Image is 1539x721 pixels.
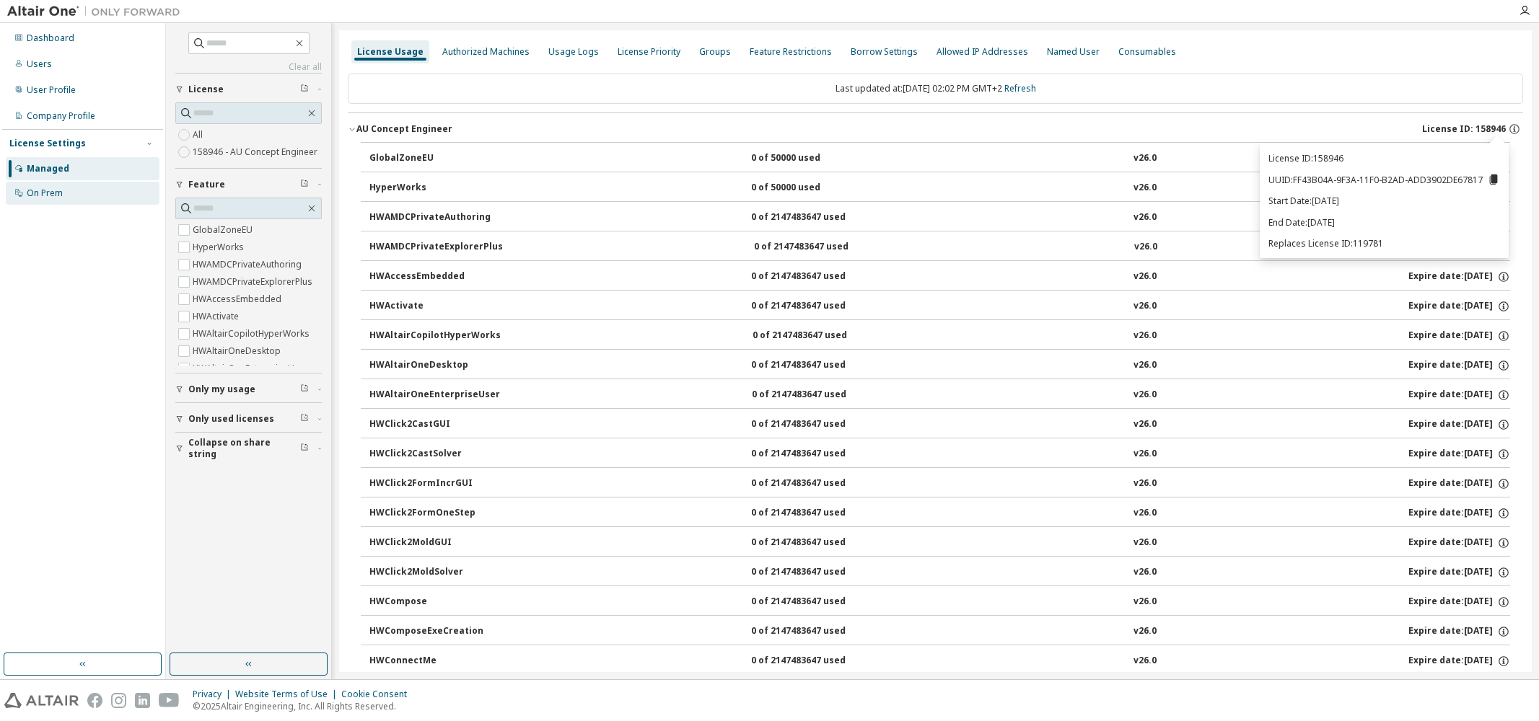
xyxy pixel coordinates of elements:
[1408,418,1510,431] div: Expire date: [DATE]
[751,182,881,195] div: 0 of 50000 used
[300,443,309,454] span: Clear filter
[1408,655,1510,668] div: Expire date: [DATE]
[1134,389,1157,402] div: v26.0
[751,625,881,638] div: 0 of 2147483647 used
[369,507,499,520] div: HWClick2FormOneStep
[1268,195,1500,207] p: Start Date: [DATE]
[193,239,247,256] label: HyperWorks
[341,689,416,700] div: Cookie Consent
[1268,237,1500,249] p: Replaces License ID: 119781
[1047,46,1100,58] div: Named User
[300,179,309,190] span: Clear filter
[175,169,322,200] button: Feature
[369,379,1510,411] button: HWAltairOneEnterpriseUser0 of 2147483647 usedv26.0Expire date:[DATE]
[1408,625,1510,638] div: Expire date: [DATE]
[1134,655,1157,668] div: v26.0
[27,110,95,122] div: Company Profile
[27,187,63,199] div: On Prem
[193,342,284,360] label: HWAltairOneDesktop
[752,389,882,402] div: 0 of 2147483647 used
[369,596,499,609] div: HWCompose
[369,152,499,165] div: GlobalZoneEU
[369,448,499,461] div: HWClick2CastSolver
[27,58,52,70] div: Users
[1408,566,1510,579] div: Expire date: [DATE]
[193,221,255,239] label: GlobalZoneEU
[369,143,1510,174] button: GlobalZoneEU0 of 50000 usedv26.0Expire date:[DATE]
[751,655,881,668] div: 0 of 2147483647 used
[369,291,1510,322] button: HWActivate0 of 2147483647 usedv26.0Expire date:[DATE]
[1408,596,1510,609] div: Expire date: [DATE]
[1134,507,1157,520] div: v26.0
[1134,596,1157,609] div: v26.0
[369,329,501,342] div: HWAltairCopilotHyperWorks
[1134,300,1157,313] div: v26.0
[369,231,1510,263] button: HWAMDCPrivateExplorerPlus0 of 2147483647 usedv26.0Expire date:[DATE]
[369,172,1510,204] button: HyperWorks0 of 50000 usedv26.0Expire date:[DATE]
[27,84,76,96] div: User Profile
[1422,123,1506,135] span: License ID: 158946
[751,152,881,165] div: 0 of 50000 used
[618,46,680,58] div: License Priority
[193,291,284,308] label: HWAccessEmbedded
[369,409,1510,441] button: HWClick2CastGUI0 of 2147483647 usedv26.0Expire date:[DATE]
[369,497,1510,529] button: HWClick2FormOneStep0 of 2147483647 usedv26.0Expire date:[DATE]
[369,389,500,402] div: HWAltairOneEnterpriseUser
[751,211,881,224] div: 0 of 2147483647 used
[300,384,309,395] span: Clear filter
[369,418,499,431] div: HWClick2CastGUI
[369,557,1510,588] button: HWClick2MoldSolver0 of 2147483647 usedv26.0Expire date:[DATE]
[193,689,235,700] div: Privacy
[1134,477,1157,490] div: v26.0
[1134,536,1157,549] div: v26.0
[1408,300,1510,313] div: Expire date: [DATE]
[175,61,322,73] a: Clear all
[1408,448,1510,461] div: Expire date: [DATE]
[369,320,1510,352] button: HWAltairCopilotHyperWorks0 of 2147483647 usedv26.0Expire date:[DATE]
[175,433,322,464] button: Collapse on share string
[751,270,881,283] div: 0 of 2147483647 used
[111,693,126,708] img: instagram.svg
[188,413,274,425] span: Only used licenses
[1408,270,1510,283] div: Expire date: [DATE]
[369,359,499,372] div: HWAltairOneDesktop
[751,300,881,313] div: 0 of 2147483647 used
[1004,82,1036,94] a: Refresh
[193,126,206,143] label: All
[159,693,180,708] img: youtube.svg
[369,468,1510,500] button: HWClick2FormIncrGUI0 of 2147483647 usedv26.0Expire date:[DATE]
[1134,625,1157,638] div: v26.0
[1408,329,1510,342] div: Expire date: [DATE]
[369,261,1510,293] button: HWAccessEmbedded0 of 2147483647 usedv26.0Expire date:[DATE]
[750,46,832,58] div: Feature Restrictions
[369,625,499,638] div: HWComposeExeCreation
[193,325,312,342] label: HWAltairCopilotHyperWorks
[369,300,499,313] div: HWActivate
[27,32,74,44] div: Dashboard
[188,179,225,190] span: Feature
[369,477,499,490] div: HWClick2FormIncrGUI
[369,270,499,283] div: HWAccessEmbedded
[1268,152,1500,164] p: License ID: 158946
[193,256,304,273] label: HWAMDCPrivateAuthoring
[235,689,341,700] div: Website Terms of Use
[1408,477,1510,490] div: Expire date: [DATE]
[937,46,1028,58] div: Allowed IP Addresses
[1134,566,1157,579] div: v26.0
[369,438,1510,470] button: HWClick2CastSolver0 of 2147483647 usedv26.0Expire date:[DATE]
[369,645,1510,677] button: HWConnectMe0 of 2147483647 usedv26.0Expire date:[DATE]
[369,655,499,668] div: HWConnectMe
[1268,216,1500,229] p: End Date: [DATE]
[1134,270,1157,283] div: v26.0
[1408,389,1510,402] div: Expire date: [DATE]
[369,586,1510,618] button: HWCompose0 of 2147483647 usedv26.0Expire date:[DATE]
[1408,359,1510,372] div: Expire date: [DATE]
[369,182,499,195] div: HyperWorks
[4,693,79,708] img: altair_logo.svg
[754,241,884,254] div: 0 of 2147483647 used
[369,202,1510,234] button: HWAMDCPrivateAuthoring0 of 2147483647 usedv26.0Expire date:[DATE]
[1134,329,1157,342] div: v26.0
[1268,173,1500,186] p: UUID: FF43B04A-9F3A-11F0-B2AD-ADD3902DE67817
[369,536,499,549] div: HWClick2MoldGUI
[751,536,881,549] div: 0 of 2147483647 used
